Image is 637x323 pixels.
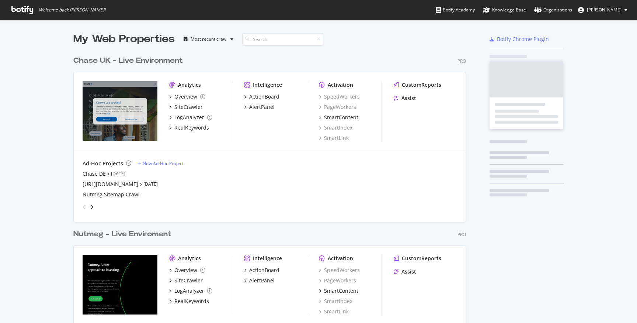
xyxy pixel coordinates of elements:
div: RealKeywords [174,298,209,305]
a: SmartIndex [319,124,352,131]
div: Overview [174,93,197,100]
a: AlertPanel [244,103,275,111]
div: Analytics [178,255,201,262]
div: Overview [174,267,197,274]
a: PageWorkers [319,103,356,111]
div: New Ad-Hoc Project [143,160,184,166]
a: RealKeywords [169,298,209,305]
a: PageWorkers [319,277,356,284]
div: Ad-Hoc Projects [83,160,123,167]
span: Welcome back, [PERSON_NAME] ! [39,7,105,13]
a: SpeedWorkers [319,93,360,100]
div: Nutmeg - Live Enviroment [73,229,171,240]
a: SiteCrawler [169,103,203,111]
a: SpeedWorkers [319,267,360,274]
div: SmartContent [324,287,358,295]
a: Assist [394,268,416,275]
div: Chase UK - Live Environment [73,55,183,66]
input: Search [242,33,323,46]
div: CustomReports [402,255,441,262]
a: SmartContent [319,287,358,295]
a: LogAnalyzer [169,287,212,295]
div: Intelligence [253,255,282,262]
div: Assist [401,268,416,275]
div: Botify Chrome Plugin [497,35,549,43]
a: CustomReports [394,255,441,262]
div: Pro [457,58,466,64]
a: LogAnalyzer [169,114,212,121]
a: ActionBoard [244,93,279,100]
div: LogAnalyzer [174,287,204,295]
a: AlertPanel [244,277,275,284]
div: RealKeywords [174,124,209,131]
div: My Web Properties [73,32,175,47]
div: Assist [401,95,416,102]
div: Knowledge Base [483,6,526,14]
div: Analytics [178,81,201,89]
div: CustomReports [402,81,441,89]
a: Botify Chrome Plugin [490,35,549,43]
a: Nutmeg Sitemap Crawl [83,191,140,198]
a: Chase UK - Live Environment [73,55,186,66]
div: Most recent crawl [191,37,227,41]
a: Overview [169,267,205,274]
div: Organizations [534,6,572,14]
div: SiteCrawler [174,103,203,111]
div: SmartContent [324,114,358,121]
a: ActionBoard [244,267,279,274]
img: https://www.chase.co.uk [83,81,157,141]
a: [DATE] [111,171,125,177]
a: SmartIndex [319,298,352,305]
div: LogAnalyzer [174,114,204,121]
a: [DATE] [143,181,158,187]
button: [PERSON_NAME] [572,4,633,16]
div: AlertPanel [249,277,275,284]
img: www.nutmeg.com/ [83,255,157,315]
div: Activation [328,255,353,262]
a: [URL][DOMAIN_NAME] [83,181,138,188]
a: Overview [169,93,205,100]
a: Assist [394,95,416,102]
a: SmartContent [319,114,358,121]
div: Pro [457,231,466,238]
a: Chase DE [83,170,106,178]
span: Leigh Briars [587,7,622,13]
div: ActionBoard [249,93,279,100]
div: Activation [328,81,353,89]
div: SiteCrawler [174,277,203,284]
div: ActionBoard [249,267,279,274]
div: Intelligence [253,81,282,89]
a: SiteCrawler [169,277,203,284]
a: RealKeywords [169,124,209,131]
div: Botify Academy [436,6,475,14]
a: CustomReports [394,81,441,89]
a: Nutmeg - Live Enviroment [73,229,174,240]
div: angle-right [89,203,94,211]
a: New Ad-Hoc Project [137,160,184,166]
button: Most recent crawl [181,33,236,45]
div: angle-left [80,201,89,213]
div: AlertPanel [249,103,275,111]
a: SmartLink [319,134,349,142]
a: SmartLink [319,308,349,315]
